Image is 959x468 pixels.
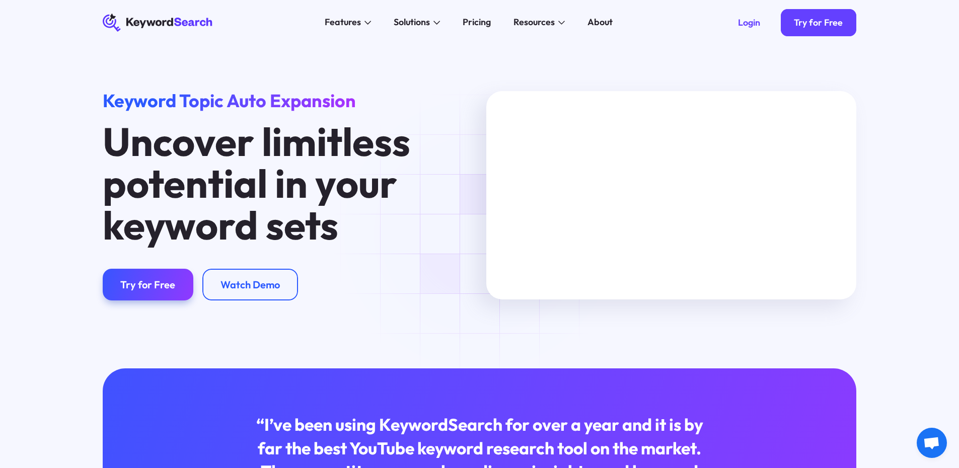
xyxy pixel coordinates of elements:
[781,9,857,36] a: Try for Free
[456,14,498,32] a: Pricing
[103,89,356,112] span: Keyword Topic Auto Expansion
[587,16,613,29] div: About
[325,16,361,29] div: Features
[724,9,774,36] a: Login
[103,269,194,300] a: Try for Free
[463,16,491,29] div: Pricing
[120,278,175,291] div: Try for Free
[794,17,843,28] div: Try for Free
[486,91,856,299] iframe: MKTG_Keyword Search Manuel Search Tutorial_040623
[103,121,428,247] h1: Uncover limitless potential in your keyword sets
[394,16,430,29] div: Solutions
[917,428,947,458] div: Open chat
[738,17,760,28] div: Login
[513,16,555,29] div: Resources
[581,14,620,32] a: About
[220,278,280,291] div: Watch Demo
